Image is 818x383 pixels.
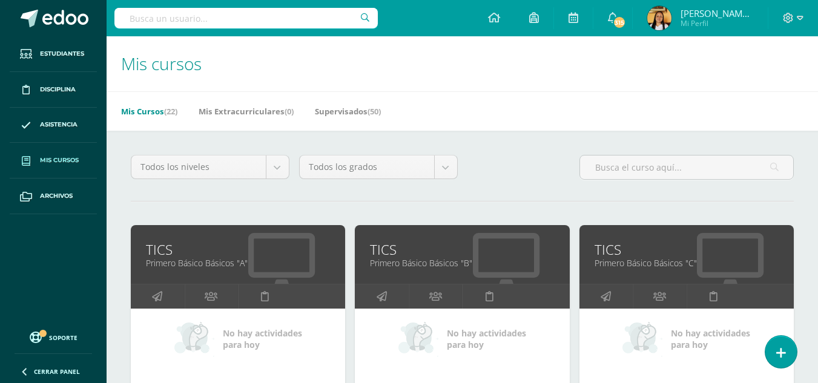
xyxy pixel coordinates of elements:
span: Soporte [49,333,78,342]
a: Todos los niveles [131,155,289,178]
span: [PERSON_NAME][US_STATE] [681,7,753,19]
span: 315 [613,16,626,29]
img: no_activities_small.png [398,321,438,357]
a: TICS [146,240,330,259]
a: Mis Cursos(22) [121,102,177,121]
a: Disciplina [10,72,97,108]
a: Primero Básico Básicos "A" [146,257,330,269]
span: Estudiantes [40,49,84,59]
input: Busca un usuario... [114,8,378,28]
a: Primero Básico Básicos "B" [370,257,554,269]
span: No hay actividades para hoy [671,327,750,350]
a: Estudiantes [10,36,97,72]
span: (50) [368,106,381,117]
span: Mis cursos [121,52,202,75]
a: Mis cursos [10,143,97,178]
span: (0) [285,106,294,117]
a: Supervisados(50) [315,102,381,121]
span: Archivos [40,191,73,201]
span: Mi Perfil [681,18,753,28]
a: TICS [370,240,554,259]
span: Cerrar panel [34,367,80,376]
span: (22) [164,106,177,117]
a: TICS [595,240,779,259]
span: Asistencia [40,120,78,129]
a: Soporte [15,329,92,345]
a: Mis Extracurriculares(0) [199,102,294,121]
span: No hay actividades para hoy [223,327,302,350]
img: c517f0cd6759b2ea1094bfa833b65fc4.png [647,6,671,30]
img: no_activities_small.png [174,321,214,357]
img: no_activities_small.png [622,321,662,357]
a: Archivos [10,178,97,214]
a: Todos los grados [300,155,457,178]
a: Asistencia [10,108,97,143]
input: Busca el curso aquí... [580,155,793,179]
a: Primero Básico Básicos "C" [595,257,779,269]
span: Disciplina [40,85,76,94]
span: Todos los grados [309,155,425,178]
span: Todos los niveles [140,155,257,178]
span: No hay actividades para hoy [447,327,526,350]
span: Mis cursos [40,155,79,165]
